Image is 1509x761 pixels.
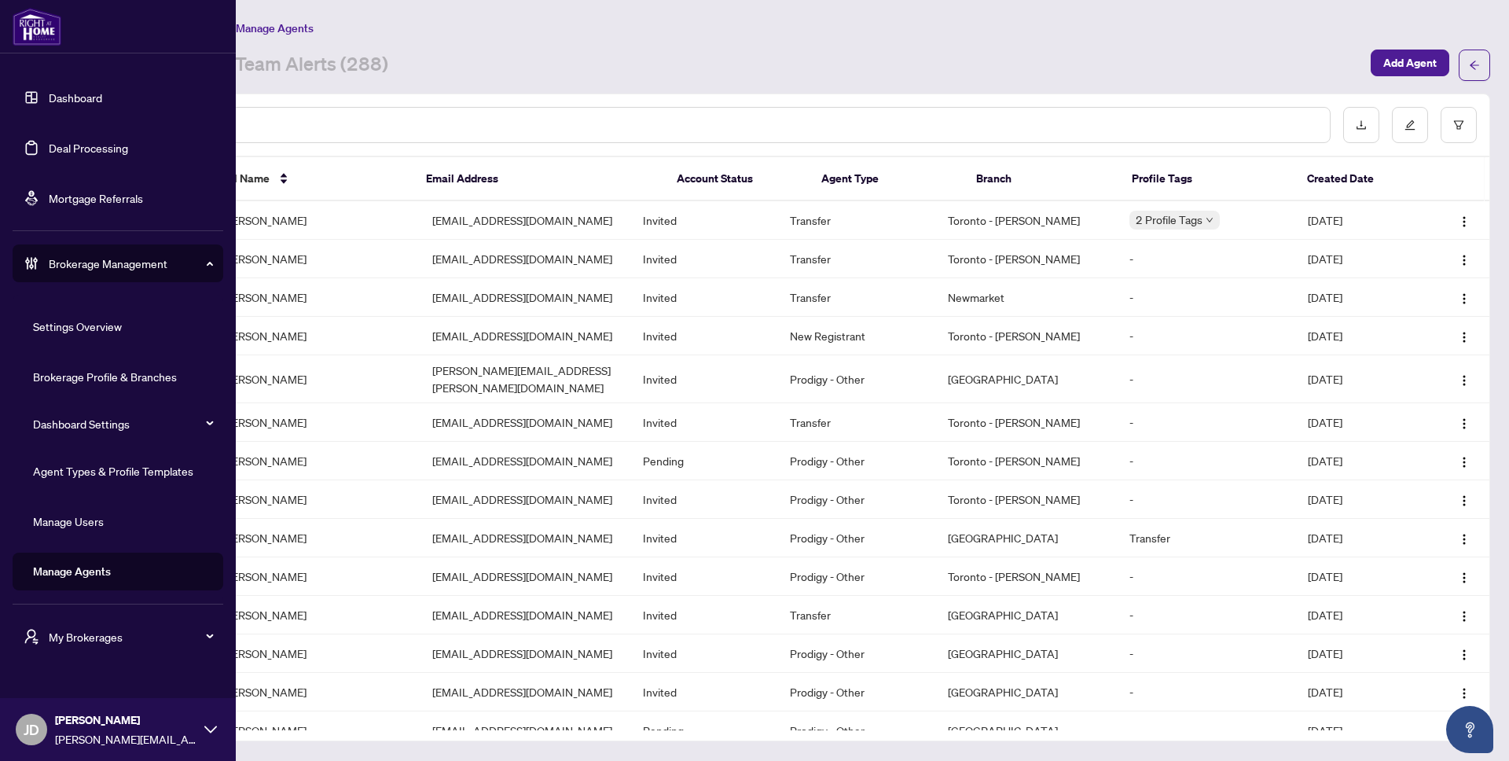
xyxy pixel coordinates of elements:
td: - [1117,442,1296,480]
td: [PERSON_NAME] [209,240,420,278]
td: [PERSON_NAME] [209,711,420,750]
img: Logo [1458,494,1470,507]
td: Pending [630,442,778,480]
span: Brokerage Management [49,255,212,272]
button: Open asap [1446,706,1493,753]
img: logo [13,8,61,46]
td: Prodigy - Other [777,711,935,750]
a: Mortgage Referrals [49,191,143,205]
td: [GEOGRAPHIC_DATA] [935,355,1116,403]
td: - [1117,317,1296,355]
td: [EMAIL_ADDRESS][DOMAIN_NAME] [420,201,630,240]
span: user-switch [24,629,39,645]
td: [PERSON_NAME] [209,201,420,240]
td: Invited [630,355,778,403]
td: - [1117,355,1296,403]
th: Account Status [664,157,809,201]
img: Logo [1458,533,1470,546]
td: [DATE] [1295,634,1422,673]
img: Logo [1458,374,1470,387]
a: Settings Overview [33,319,122,333]
td: [DATE] [1295,201,1422,240]
td: Transfer [777,596,935,634]
td: Toronto - [PERSON_NAME] [935,557,1116,596]
button: Logo [1452,564,1477,589]
td: Invited [630,278,778,317]
td: Invited [630,480,778,519]
td: Transfer [777,403,935,442]
span: Manage Agents [236,21,314,35]
td: [GEOGRAPHIC_DATA] [935,519,1116,557]
td: [GEOGRAPHIC_DATA] [935,596,1116,634]
th: Created Date [1294,157,1419,201]
td: Invited [630,634,778,673]
span: JD [24,719,39,741]
td: Transfer [777,201,935,240]
td: Toronto - [PERSON_NAME] [935,480,1116,519]
td: [DATE] [1295,403,1422,442]
a: Manage Users [33,514,104,528]
td: [PERSON_NAME] [209,355,420,403]
td: Prodigy - Other [777,442,935,480]
img: Logo [1458,331,1470,344]
span: Add Agent [1383,50,1437,75]
td: [PERSON_NAME] [209,278,420,317]
td: [PERSON_NAME] [209,673,420,711]
td: Pending [630,711,778,750]
td: [GEOGRAPHIC_DATA] [935,711,1116,750]
button: edit [1392,107,1428,143]
span: down [1206,216,1213,224]
button: Logo [1452,448,1477,473]
td: - [1117,240,1296,278]
a: Manage Agents [33,564,111,579]
a: Brokerage Profile & Branches [33,369,177,384]
td: [PERSON_NAME] [209,634,420,673]
td: Prodigy - Other [777,557,935,596]
td: [DATE] [1295,711,1422,750]
td: Invited [630,596,778,634]
button: Logo [1452,323,1477,348]
span: arrow-left [1469,60,1480,71]
td: Prodigy - Other [777,480,935,519]
a: Deal Processing [49,141,128,155]
td: - [1117,278,1296,317]
button: Logo [1452,246,1477,271]
button: Logo [1452,487,1477,512]
td: [DATE] [1295,557,1422,596]
img: Logo [1458,215,1470,228]
td: Invited [630,557,778,596]
td: Invited [630,201,778,240]
td: - [1117,403,1296,442]
img: Logo [1458,292,1470,305]
td: - [1117,634,1296,673]
td: - [1117,711,1296,750]
button: Add Agent [1371,50,1449,76]
td: Prodigy - Other [777,634,935,673]
td: [PERSON_NAME] [209,596,420,634]
td: [EMAIL_ADDRESS][DOMAIN_NAME] [420,634,630,673]
span: download [1356,119,1367,131]
img: Logo [1458,417,1470,430]
td: [EMAIL_ADDRESS][DOMAIN_NAME] [420,673,630,711]
td: - [1117,673,1296,711]
td: Toronto - [PERSON_NAME] [935,403,1116,442]
th: Branch [964,157,1118,201]
span: [PERSON_NAME] [55,711,196,729]
td: Toronto - [PERSON_NAME] [935,240,1116,278]
img: Logo [1458,456,1470,469]
td: [PERSON_NAME] [209,403,420,442]
td: [EMAIL_ADDRESS][DOMAIN_NAME] [420,596,630,634]
td: [DATE] [1295,240,1422,278]
img: Logo [1458,254,1470,267]
button: Logo [1452,366,1477,392]
button: Logo [1452,641,1477,666]
td: Invited [630,403,778,442]
td: New Registrant [777,317,935,355]
th: Profile Tags [1119,157,1294,201]
td: [DATE] [1295,673,1422,711]
td: [EMAIL_ADDRESS][DOMAIN_NAME] [420,442,630,480]
td: Prodigy - Other [777,673,935,711]
td: [DATE] [1295,278,1422,317]
span: edit [1404,119,1415,131]
th: Agent Type [809,157,964,201]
